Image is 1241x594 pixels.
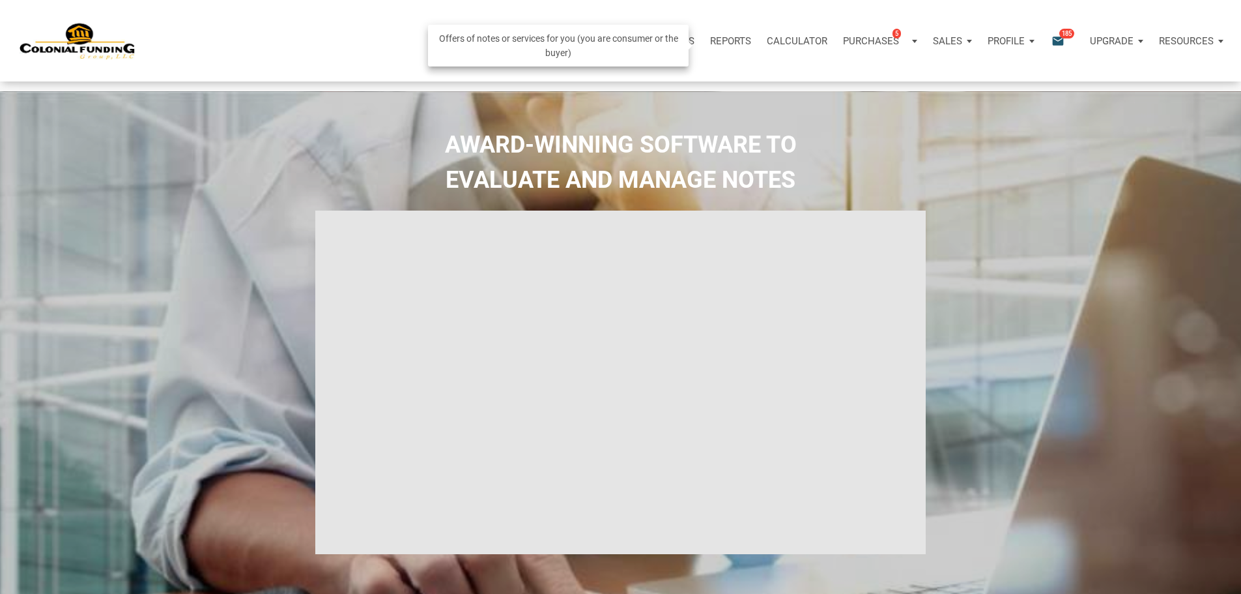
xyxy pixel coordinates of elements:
[1059,28,1074,38] span: 185
[1050,33,1066,48] i: email
[1090,35,1134,47] p: Upgrade
[710,35,751,47] p: Reports
[10,127,1231,198] h2: AWARD-WINNING SOFTWARE TO EVALUATE AND MANAGE NOTES
[767,35,827,47] p: Calculator
[582,35,614,47] p: Notes
[702,22,759,61] button: Reports
[631,22,702,61] a: Properties
[1082,22,1151,61] button: Upgrade
[933,35,962,47] p: Sales
[639,35,694,47] p: Properties
[988,35,1025,47] p: Profile
[835,22,925,61] button: Purchases5
[575,22,631,61] button: Notes
[1042,22,1082,61] button: email185
[892,28,901,38] span: 5
[1151,22,1231,61] button: Resources
[759,22,835,61] a: Calculator
[843,35,899,47] p: Purchases
[315,211,926,554] iframe: NoteUnlimited
[980,22,1042,61] button: Profile
[925,22,980,61] button: Sales
[1159,35,1214,47] p: Resources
